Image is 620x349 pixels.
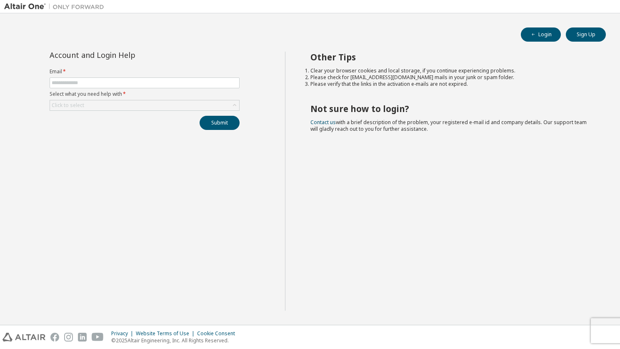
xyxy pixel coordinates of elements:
div: Click to select [52,102,84,109]
button: Sign Up [566,27,606,42]
div: Click to select [50,100,239,110]
button: Login [521,27,561,42]
span: with a brief description of the problem, your registered e-mail id and company details. Our suppo... [310,119,587,132]
img: linkedin.svg [78,333,87,342]
label: Email [50,68,240,75]
img: Altair One [4,2,108,11]
div: Account and Login Help [50,52,202,58]
div: Cookie Consent [197,330,240,337]
li: Please verify that the links in the activation e-mails are not expired. [310,81,591,87]
li: Please check for [EMAIL_ADDRESS][DOMAIN_NAME] mails in your junk or spam folder. [310,74,591,81]
img: facebook.svg [50,333,59,342]
h2: Other Tips [310,52,591,62]
a: Contact us [310,119,336,126]
button: Submit [200,116,240,130]
h2: Not sure how to login? [310,103,591,114]
div: Privacy [111,330,136,337]
label: Select what you need help with [50,91,240,97]
img: instagram.svg [64,333,73,342]
div: Website Terms of Use [136,330,197,337]
img: altair_logo.svg [2,333,45,342]
img: youtube.svg [92,333,104,342]
p: © 2025 Altair Engineering, Inc. All Rights Reserved. [111,337,240,344]
li: Clear your browser cookies and local storage, if you continue experiencing problems. [310,67,591,74]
